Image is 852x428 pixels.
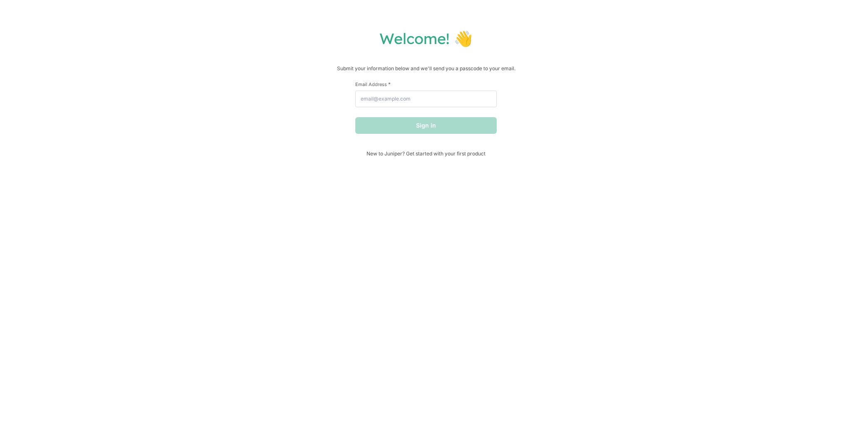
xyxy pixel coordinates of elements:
[8,29,844,48] h1: Welcome! 👋
[355,91,497,107] input: email@example.com
[388,81,391,87] span: This field is required.
[355,81,497,87] label: Email Address
[8,64,844,73] p: Submit your information below and we'll send you a passcode to your email.
[355,150,497,157] span: New to Juniper? Get started with your first product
